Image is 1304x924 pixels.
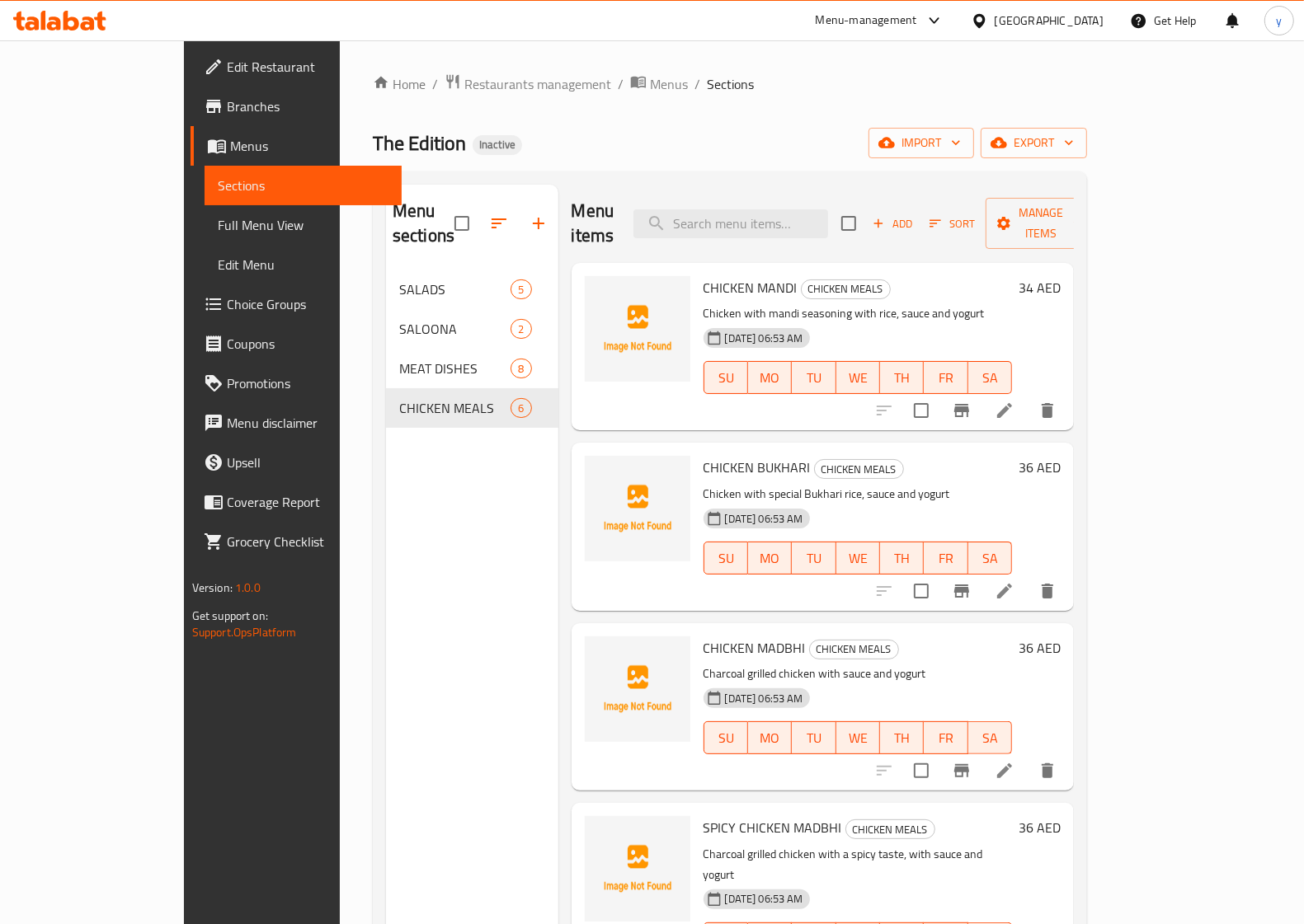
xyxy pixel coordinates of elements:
img: CHICKEN MANDI [585,276,690,382]
span: CHICKEN BUKHARI [704,455,811,480]
button: SA [968,721,1012,754]
span: Select section [831,206,866,241]
span: SU [711,726,741,750]
span: TU [798,726,829,750]
span: MO [755,546,785,570]
button: TU [792,721,836,754]
img: CHICKEN MADBHI [585,636,690,742]
div: SALADS5 [386,270,558,309]
span: export [994,133,1074,153]
span: WE [843,546,873,570]
span: [DATE] 06:53 AM [718,331,810,346]
img: SPICY CHICKEN MADBHI [585,816,690,922]
button: FR [924,361,967,394]
span: 2 [511,321,530,337]
span: Upsell [227,453,388,472]
button: delete [1028,751,1067,790]
button: Branch-specific-item [942,391,982,430]
h2: Menu sections [393,199,454,248]
button: SU [704,361,748,394]
a: Full Menu View [205,205,402,245]
nav: breadcrumb [373,73,1087,95]
button: MO [748,361,792,394]
span: Sections [218,176,388,195]
h6: 34 AED [1019,276,1061,299]
li: / [618,74,624,94]
span: CHICKEN MEALS [846,820,934,839]
a: Edit menu item [995,401,1014,420]
div: Inactive [473,135,522,155]
button: Sort [925,211,979,237]
a: Grocery Checklist [191,522,402,561]
span: Inactive [473,138,522,152]
button: MO [748,542,792,575]
a: Menus [191,126,402,166]
div: MEAT DISHES8 [386,349,558,388]
a: Edit Menu [205,245,402,284]
span: Edit Menu [218,255,388,274]
span: Edit Restaurant [227,57,388,77]
span: Coverage Report [227,492,388,512]
button: SU [704,542,748,575]
div: SALOONA2 [386,309,558,349]
a: Support.OpsPlatform [192,621,297,643]
span: Sort items [919,211,986,237]
button: Branch-specific-item [942,751,982,790]
span: SALOONA [399,319,511,339]
span: Select to update [904,574,939,608]
span: SU [711,546,741,570]
span: TH [887,366,917,390]
a: Choice Groups [191,284,402,324]
input: search [633,209,828,238]
button: SA [968,361,1012,394]
a: Sections [205,166,402,205]
button: Add [866,211,919,237]
span: Select to update [904,393,939,428]
div: Menu-management [816,11,917,30]
span: Sort [930,214,975,233]
span: WE [843,366,873,390]
button: export [981,128,1087,158]
img: CHICKEN BUKHARI [585,456,690,561]
button: FR [924,721,967,754]
span: FR [930,726,961,750]
span: Menus [650,74,688,94]
span: Add item [866,211,919,237]
span: 8 [511,361,530,377]
span: CHICKEN MEALS [802,279,890,298]
span: y [1276,12,1282,30]
span: CHICKEN MEALS [810,640,898,659]
h6: 36 AED [1019,636,1061,659]
span: Promotions [227,373,388,393]
div: items [511,319,531,339]
button: import [869,128,974,158]
button: SA [968,542,1012,575]
span: SU [711,366,741,390]
span: Restaurants management [464,74,611,94]
a: Upsell [191,443,402,482]
span: [DATE] 06:53 AM [718,891,810,907]
button: delete [1028,391,1067,430]
button: TH [880,721,924,754]
span: Choice Groups [227,294,388,314]
span: CHICKEN MADBHI [704,636,806,660]
span: Grocery Checklist [227,532,388,551]
p: Charcoal grilled chicken with sauce and yogurt [704,664,1013,684]
span: 5 [511,282,530,298]
a: Edit menu item [995,761,1014,781]
button: Manage items [986,198,1096,249]
button: TH [880,361,924,394]
button: WE [836,361,880,394]
nav: Menu sections [386,263,558,434]
span: import [882,133,961,153]
button: Branch-specific-item [942,571,982,611]
span: TU [798,366,829,390]
span: Sections [707,74,754,94]
a: Edit menu item [995,581,1014,601]
a: Restaurants management [445,73,611,95]
a: Coupons [191,324,402,364]
span: TH [887,546,917,570]
h2: Menu items [572,199,614,248]
h6: 36 AED [1019,816,1061,839]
